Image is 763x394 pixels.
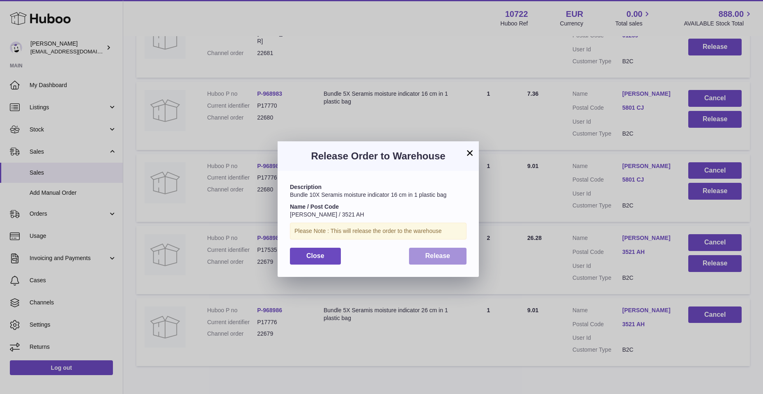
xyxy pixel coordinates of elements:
span: Close [306,252,324,259]
button: Release [409,248,467,265]
span: Release [425,252,450,259]
span: Bundle 10X Seramis moisture indicator 16 cm in 1 plastic bag [290,191,446,198]
div: Please Note : This will release the order to the warehouse [290,223,467,240]
button: × [465,148,475,158]
span: [PERSON_NAME] / 3521 AH [290,211,364,218]
button: Close [290,248,341,265]
h3: Release Order to Warehouse [290,150,467,163]
strong: Name / Post Code [290,203,339,210]
strong: Description [290,184,322,190]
